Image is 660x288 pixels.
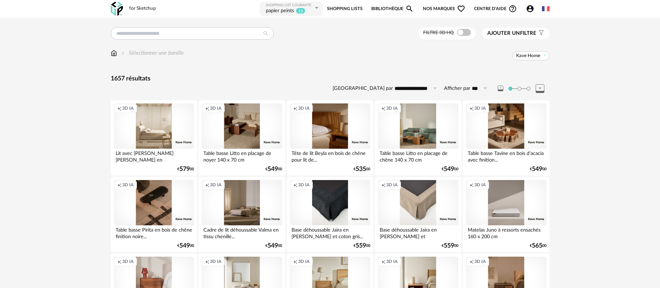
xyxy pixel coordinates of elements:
[474,5,517,13] span: Centre d'aideHelp Circle Outline icon
[466,149,546,163] div: Table basse Tavine en bois d’acacia avec finition...
[287,100,373,176] a: Creation icon 3D IA Tête de lit Beyla en bois de chêne pour lit de... €53500
[199,177,285,252] a: Creation icon 3D IA Cadre de lit déhoussable Valma en tissu chenille... €54900
[120,49,126,57] img: svg+xml;base64,PHN2ZyB3aWR0aD0iMTYiIGhlaWdodD0iMTYiIHZpZXdCb3g9IjAgMCAxNiAxNiIgZmlsbD0ibm9uZSIgeG...
[293,259,297,264] span: Creation icon
[205,106,209,111] span: Creation icon
[463,177,549,252] a: Creation icon 3D IA Matelas Juno à ressorts ensachés 160 x 200 cm €56500
[267,243,278,248] span: 549
[267,167,278,172] span: 549
[205,182,209,188] span: Creation icon
[333,85,393,92] label: [GEOGRAPHIC_DATA] par
[530,243,546,248] div: € 00
[469,259,474,264] span: Creation icon
[210,106,222,111] span: 3D IA
[179,243,190,248] span: 549
[117,106,122,111] span: Creation icon
[474,259,486,264] span: 3D IA
[381,106,386,111] span: Creation icon
[381,259,386,264] span: Creation icon
[290,225,370,239] div: Base déhoussable Jaira en [PERSON_NAME] et coton gris...
[423,30,454,35] span: Filtre 3D HQ
[386,182,398,188] span: 3D IA
[442,243,458,248] div: € 00
[293,106,297,111] span: Creation icon
[114,149,194,163] div: Lit avec [PERSON_NAME] [PERSON_NAME] en [PERSON_NAME] beige...
[356,167,366,172] span: 535
[120,49,184,57] div: Sélectionner une famille
[356,243,366,248] span: 559
[530,167,546,172] div: € 00
[129,6,156,12] div: for Sketchup
[444,85,470,92] label: Afficher par
[532,167,542,172] span: 549
[526,5,537,13] span: Account Circle icon
[122,182,134,188] span: 3D IA
[354,167,370,172] div: € 00
[177,243,194,248] div: € 00
[111,49,117,57] img: svg+xml;base64,PHN2ZyB3aWR0aD0iMTYiIGhlaWdodD0iMTciIHZpZXdCb3g9IjAgMCAxNiAxNyIgZmlsbD0ibm9uZSIgeG...
[122,259,134,264] span: 3D IA
[386,259,398,264] span: 3D IA
[463,100,549,176] a: Creation icon 3D IA Table basse Tavine en bois d’acacia avec finition... €54900
[482,28,550,39] button: Ajouter unfiltre Filter icon
[508,5,517,13] span: Help Circle Outline icon
[375,100,461,176] a: Creation icon 3D IA Table basse Litto en placage de chêne 140 x 70 cm €54900
[293,182,297,188] span: Creation icon
[290,149,370,163] div: Tête de lit Beyla en bois de chêne pour lit de...
[542,5,550,13] img: fr
[516,53,540,59] span: Kave Home
[177,167,194,172] div: € 00
[375,177,461,252] a: Creation icon 3D IA Base déhoussable Jaira en [PERSON_NAME] et [PERSON_NAME] pour... €55900
[266,8,294,15] div: papier peints
[469,106,474,111] span: Creation icon
[210,182,222,188] span: 3D IA
[111,100,197,176] a: Creation icon 3D IA Lit avec [PERSON_NAME] [PERSON_NAME] en [PERSON_NAME] beige... €57900
[386,106,398,111] span: 3D IA
[469,182,474,188] span: Creation icon
[487,31,520,36] span: Ajouter un
[114,225,194,239] div: Table basse Pirita en bois de chêne finition noire...
[265,167,282,172] div: € 00
[526,5,534,13] span: Account Circle icon
[298,259,310,264] span: 3D IA
[199,100,285,176] a: Creation icon 3D IA Table basse Litto en placage de noyer 140 x 70 cm €54900
[444,243,454,248] span: 559
[371,1,414,17] a: BibliothèqueMagnify icon
[466,225,546,239] div: Matelas Juno à ressorts ensachés 160 x 200 cm
[122,106,134,111] span: 3D IA
[111,2,123,16] img: OXP
[444,167,454,172] span: 549
[536,30,544,37] span: Filter icon
[117,259,122,264] span: Creation icon
[111,177,197,252] a: Creation icon 3D IA Table basse Pirita en bois de chêne finition noire... €54900
[405,5,414,13] span: Magnify icon
[423,1,465,17] span: Nos marques
[210,259,222,264] span: 3D IA
[298,182,310,188] span: 3D IA
[202,149,282,163] div: Table basse Litto en placage de noyer 140 x 70 cm
[296,8,305,14] sup: 15
[265,243,282,248] div: € 00
[381,182,386,188] span: Creation icon
[474,106,486,111] span: 3D IA
[111,75,550,83] div: 1657 résultats
[354,243,370,248] div: € 00
[442,167,458,172] div: € 00
[457,5,465,13] span: Heart Outline icon
[474,182,486,188] span: 3D IA
[202,225,282,239] div: Cadre de lit déhoussable Valma en tissu chenille...
[532,243,542,248] span: 565
[378,149,458,163] div: Table basse Litto en placage de chêne 140 x 70 cm
[205,259,209,264] span: Creation icon
[179,167,190,172] span: 579
[378,225,458,239] div: Base déhoussable Jaira en [PERSON_NAME] et [PERSON_NAME] pour...
[117,182,122,188] span: Creation icon
[298,106,310,111] span: 3D IA
[327,1,363,17] a: Shopping Lists
[287,177,373,252] a: Creation icon 3D IA Base déhoussable Jaira en [PERSON_NAME] et coton gris... €55900
[266,3,313,8] div: Shopping List courante
[487,30,536,37] span: filtre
